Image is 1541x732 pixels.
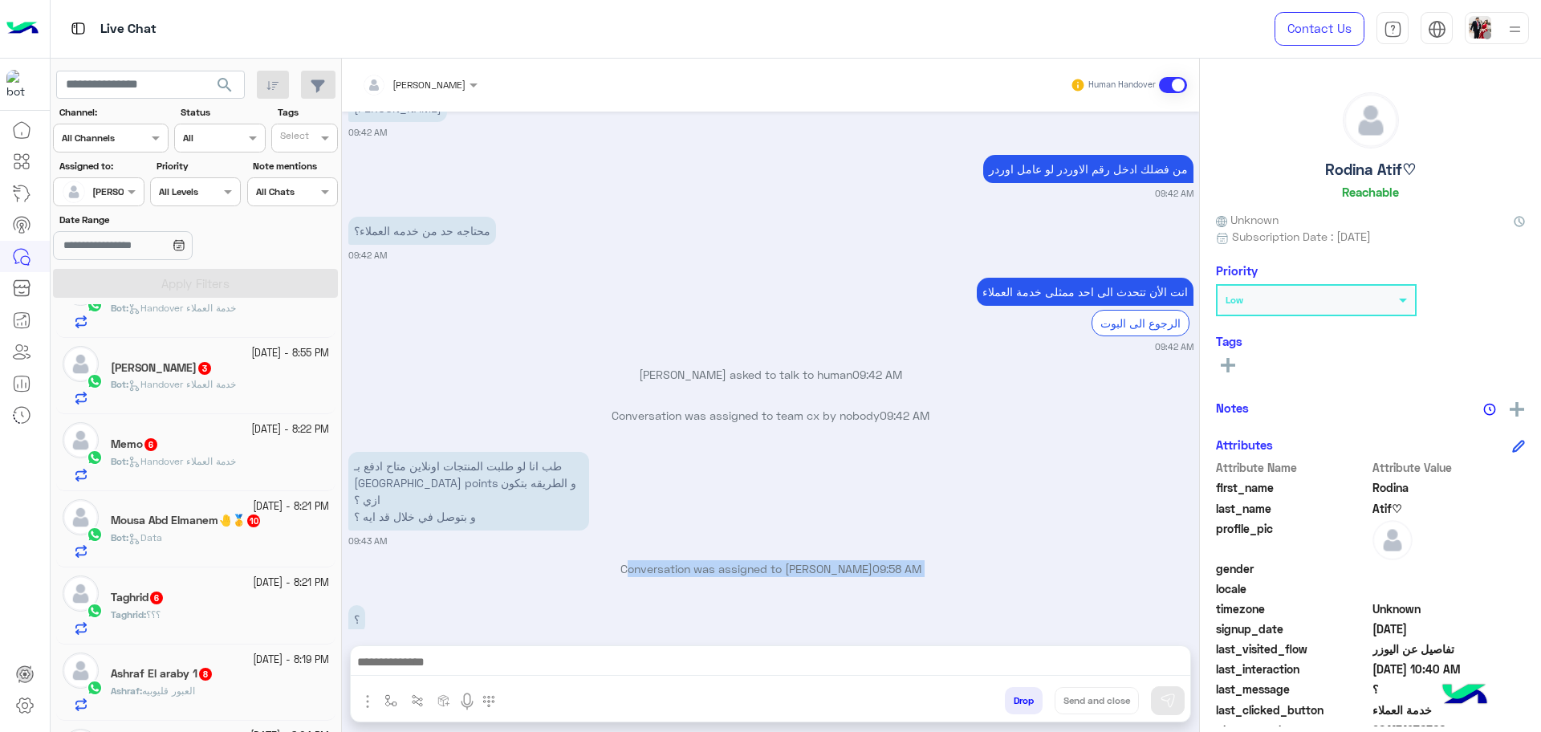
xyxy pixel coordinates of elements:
[253,575,329,591] small: [DATE] - 8:21 PM
[1372,580,1526,597] span: null
[128,455,236,467] span: Handover خدمة العملاء
[63,346,99,382] img: defaultAdmin.png
[1372,640,1526,657] span: تفاصيل عن اليوزر
[87,449,103,466] img: WhatsApp
[1372,661,1526,677] span: 2025-09-28T07:40:30.692Z
[111,685,140,697] span: Ashraf
[482,695,495,708] img: make a call
[392,79,466,91] span: [PERSON_NAME]
[128,531,162,543] span: Data
[1232,228,1371,245] span: Subscription Date : [DATE]
[253,499,329,514] small: [DATE] - 8:21 PM
[405,687,431,714] button: Trigger scenario
[111,378,128,390] b: :
[100,18,157,40] p: Live Chat
[872,562,921,575] span: 09:58 AM
[1005,687,1043,714] button: Drop
[348,452,589,531] p: 28/9/2025, 9:43 AM
[1342,185,1399,199] h6: Reachable
[1216,681,1369,697] span: last_message
[150,592,163,604] span: 6
[411,694,424,707] img: Trigger scenario
[348,126,387,139] small: 09:42 AM
[111,437,159,451] h5: Memo
[1216,479,1369,496] span: first_name
[142,685,195,697] span: العبور قليوبيه
[977,278,1193,306] p: 28/9/2025, 9:42 AM
[63,653,99,689] img: defaultAdmin.png
[1344,93,1398,148] img: defaultAdmin.png
[1372,600,1526,617] span: Unknown
[278,128,309,147] div: Select
[1275,12,1364,46] a: Contact Us
[87,680,103,696] img: WhatsApp
[63,499,99,535] img: defaultAdmin.png
[1372,681,1526,697] span: ؟
[880,409,929,422] span: 09:42 AM
[1372,620,1526,637] span: 2025-09-07T02:15:14.146Z
[1155,340,1193,353] small: 09:42 AM
[111,302,126,314] span: Bot
[1216,520,1369,557] span: profile_pic
[215,75,234,95] span: search
[1384,20,1402,39] img: tab
[983,155,1193,183] p: 28/9/2025, 9:42 AM
[1428,20,1446,39] img: tab
[111,608,146,620] b: :
[1226,294,1243,306] b: Low
[1216,640,1369,657] span: last_visited_flow
[378,687,405,714] button: select flow
[1155,187,1193,200] small: 09:42 AM
[1088,79,1156,91] small: Human Handover
[1216,701,1369,718] span: last_clicked_button
[1216,600,1369,617] span: timezone
[1092,310,1189,336] div: الرجوع الى البوت
[348,366,1193,383] p: [PERSON_NAME] asked to talk to human
[1510,402,1524,417] img: add
[205,71,245,105] button: search
[278,105,336,120] label: Tags
[144,438,157,451] span: 6
[1372,500,1526,517] span: Atif♡
[59,159,142,173] label: Assigned to:
[1483,403,1496,416] img: notes
[111,685,142,697] b: :
[68,18,88,39] img: tab
[111,302,128,314] b: :
[1325,161,1416,179] h5: Rodina Atif♡
[358,692,377,711] img: send attachment
[63,422,99,458] img: defaultAdmin.png
[87,373,103,389] img: WhatsApp
[1216,459,1369,476] span: Attribute Name
[253,653,329,668] small: [DATE] - 8:19 PM
[6,70,35,99] img: 1403182699927242
[1216,263,1258,278] h6: Priority
[87,297,103,313] img: WhatsApp
[1216,437,1273,452] h6: Attributes
[247,514,260,527] span: 10
[111,591,165,604] h5: Taghrid
[251,422,329,437] small: [DATE] - 8:22 PM
[251,346,329,361] small: [DATE] - 8:55 PM
[111,531,128,543] b: :
[128,378,236,390] span: Handover خدمة العملاء
[111,455,128,467] b: :
[1216,401,1249,415] h6: Notes
[198,362,211,375] span: 3
[111,361,213,375] h5: Karim Aly
[384,694,397,707] img: select flow
[437,694,450,707] img: create order
[852,368,902,381] span: 09:42 AM
[1437,668,1493,724] img: hulul-logo.png
[87,527,103,543] img: WhatsApp
[1372,520,1413,560] img: defaultAdmin.png
[1372,479,1526,496] span: Rodina
[348,605,365,633] p: 28/9/2025, 10:40 AM
[348,560,1193,577] p: Conversation was assigned to [PERSON_NAME]
[1469,16,1491,39] img: userImage
[1216,334,1525,348] h6: Tags
[1055,687,1139,714] button: Send and close
[63,575,99,612] img: defaultAdmin.png
[1505,19,1525,39] img: profile
[157,159,239,173] label: Priority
